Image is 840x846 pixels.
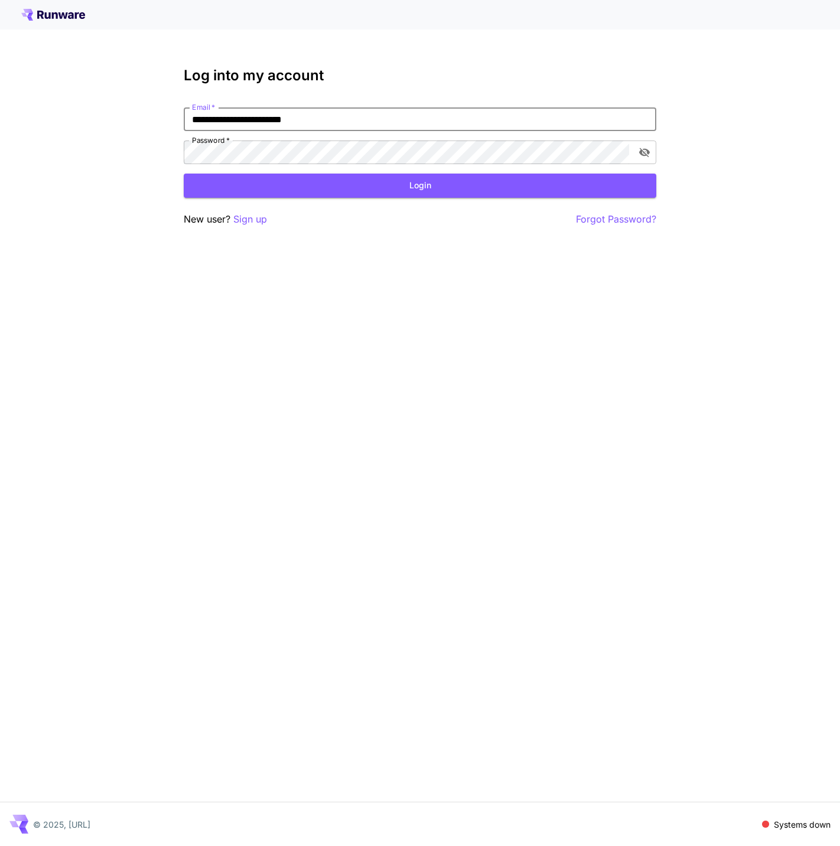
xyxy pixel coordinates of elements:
button: Login [184,174,656,198]
p: New user? [184,212,267,227]
h3: Log into my account [184,67,656,84]
button: Forgot Password? [576,212,656,227]
p: © 2025, [URL] [33,818,90,831]
label: Email [192,102,215,112]
p: Systems down [774,818,831,831]
button: toggle password visibility [634,142,655,163]
button: Sign up [233,212,267,227]
label: Password [192,135,230,145]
